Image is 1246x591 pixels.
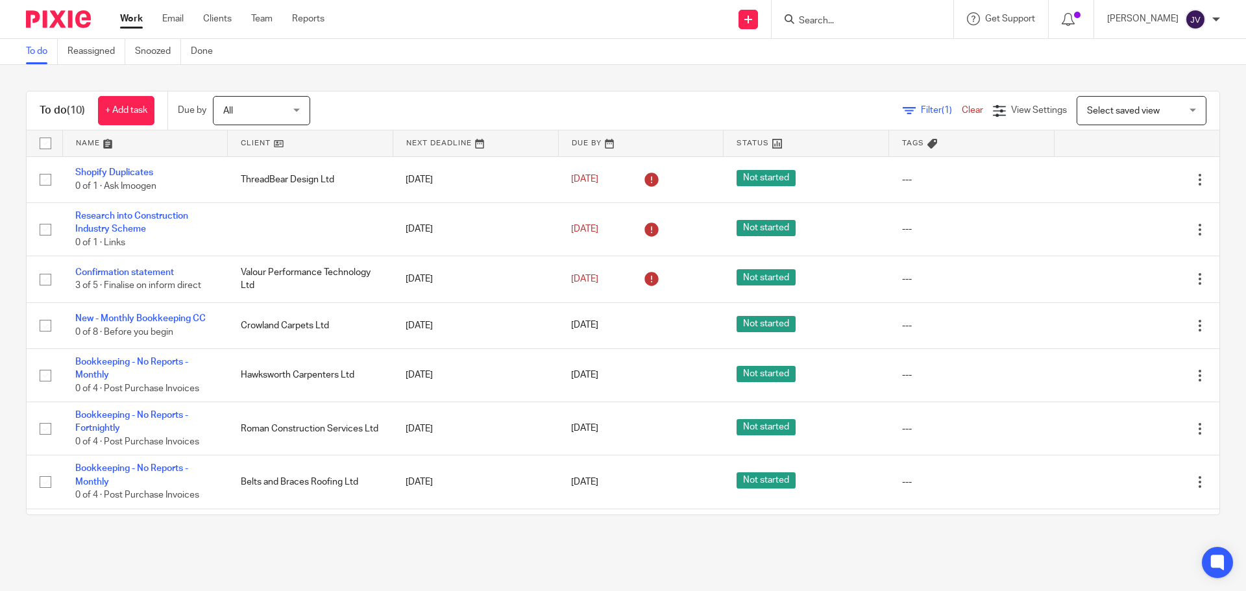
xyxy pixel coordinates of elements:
[1107,12,1179,25] p: [PERSON_NAME]
[962,106,983,115] a: Clear
[393,302,558,348] td: [DATE]
[985,14,1035,23] span: Get Support
[393,402,558,455] td: [DATE]
[228,455,393,509] td: Belts and Braces Roofing Ltd
[737,419,796,435] span: Not started
[228,256,393,302] td: Valour Performance Technology Ltd
[228,302,393,348] td: Crowland Carpets Ltd
[902,139,924,147] span: Tags
[393,348,558,402] td: [DATE]
[737,170,796,186] span: Not started
[223,106,233,115] span: All
[75,437,199,446] span: 0 of 4 · Post Purchase Invoices
[75,281,201,290] span: 3 of 5 · Finalise on inform direct
[571,175,598,184] span: [DATE]
[393,156,558,202] td: [DATE]
[26,10,91,28] img: Pixie
[737,269,796,285] span: Not started
[203,12,232,25] a: Clients
[902,476,1042,488] div: ---
[737,316,796,332] span: Not started
[67,39,125,64] a: Reassigned
[75,182,156,191] span: 0 of 1 · Ask Imoogen
[571,274,598,283] span: [DATE]
[737,220,796,236] span: Not started
[902,272,1042,285] div: ---
[75,411,188,433] a: Bookkeeping - No Reports - Fortnightly
[98,96,154,125] a: + Add task
[571,321,598,330] span: [DATE]
[75,168,153,177] a: Shopify Duplicates
[75,314,206,323] a: New - Monthly Bookkeeping CC
[1011,106,1067,115] span: View Settings
[393,455,558,509] td: [DATE]
[737,366,796,382] span: Not started
[902,319,1042,332] div: ---
[902,223,1042,235] div: ---
[393,509,558,562] td: [DATE]
[798,16,914,27] input: Search
[902,173,1042,186] div: ---
[571,424,598,433] span: [DATE]
[67,105,85,115] span: (10)
[75,211,188,234] a: Research into Construction Industry Scheme
[942,106,952,115] span: (1)
[228,402,393,455] td: Roman Construction Services Ltd
[228,156,393,202] td: ThreadBear Design Ltd
[120,12,143,25] a: Work
[75,268,174,277] a: Confirmation statement
[292,12,324,25] a: Reports
[921,106,962,115] span: Filter
[75,384,199,393] span: 0 of 4 · Post Purchase Invoices
[1185,9,1206,30] img: svg%3E
[75,464,188,486] a: Bookkeeping - No Reports - Monthly
[902,368,1042,381] div: ---
[191,39,223,64] a: Done
[75,357,188,380] a: Bookkeeping - No Reports - Monthly
[26,39,58,64] a: To do
[75,238,125,247] span: 0 of 1 · Links
[393,202,558,256] td: [DATE]
[737,472,796,488] span: Not started
[251,12,273,25] a: Team
[228,509,393,562] td: Moorelake Limited
[902,422,1042,435] div: ---
[75,490,199,500] span: 0 of 4 · Post Purchase Invoices
[162,12,184,25] a: Email
[571,477,598,487] span: [DATE]
[228,348,393,402] td: Hawksworth Carpenters Ltd
[178,104,206,117] p: Due by
[1087,106,1160,115] span: Select saved view
[571,224,598,234] span: [DATE]
[135,39,181,64] a: Snoozed
[75,328,173,337] span: 0 of 8 · Before you begin
[40,104,85,117] h1: To do
[571,371,598,380] span: [DATE]
[393,256,558,302] td: [DATE]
